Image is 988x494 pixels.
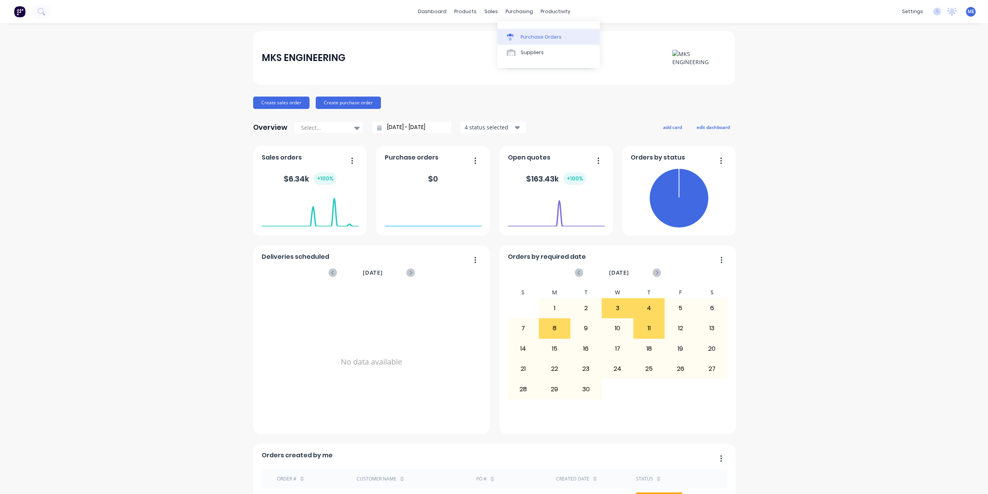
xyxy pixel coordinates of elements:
div: + 100 % [563,172,586,185]
div: T [633,287,665,298]
div: 11 [634,319,665,338]
img: Factory [14,6,25,17]
div: No data available [262,287,482,437]
div: 22 [539,359,570,379]
div: 9 [571,319,602,338]
div: 5 [665,299,696,318]
div: $ 6.34k [284,172,337,185]
div: Customer Name [357,475,396,482]
div: MKS ENGINEERING [262,50,345,66]
a: dashboard [414,6,450,17]
div: status [636,475,653,482]
div: 20 [697,339,727,358]
span: Purchase orders [385,153,438,162]
div: Order # [277,475,296,482]
button: edit dashboard [692,122,735,132]
span: ME [968,8,974,15]
div: products [450,6,480,17]
div: settings [898,6,927,17]
div: 2 [571,299,602,318]
div: 14 [508,339,539,358]
div: Suppliers [521,49,544,56]
div: 13 [697,319,727,338]
button: Create purchase order [316,97,381,109]
span: [DATE] [363,268,383,277]
a: Suppliers [497,45,600,60]
div: M [539,287,570,298]
div: Overview [253,120,288,135]
div: 4 status selected [465,123,513,131]
div: 8 [539,319,570,338]
button: Create sales order [253,97,310,109]
div: $ 0 [428,173,438,185]
div: purchasing [502,6,537,17]
div: 19 [665,339,696,358]
span: Orders by status [631,153,685,162]
div: F [665,287,696,298]
div: 18 [634,339,665,358]
div: 10 [602,319,633,338]
div: PO # [476,475,487,482]
div: 30 [571,379,602,399]
span: Orders created by me [262,451,333,460]
span: Sales orders [262,153,302,162]
div: 28 [508,379,539,399]
div: productivity [537,6,574,17]
a: Purchase Orders [497,29,600,44]
span: [DATE] [609,268,629,277]
button: add card [658,122,687,132]
div: 1 [539,299,570,318]
div: W [602,287,633,298]
div: 27 [697,359,727,379]
img: MKS ENGINEERING [672,50,726,66]
div: sales [480,6,502,17]
div: 29 [539,379,570,399]
button: 4 status selected [460,122,526,133]
div: S [508,287,539,298]
div: 23 [571,359,602,379]
span: Open quotes [508,153,550,162]
div: 21 [508,359,539,379]
div: 24 [602,359,633,379]
div: 26 [665,359,696,379]
div: 4 [634,299,665,318]
div: Created date [556,475,589,482]
div: 12 [665,319,696,338]
div: Purchase Orders [521,34,562,41]
div: + 100 % [314,172,337,185]
div: $ 163.43k [526,172,586,185]
div: T [570,287,602,298]
div: 7 [508,319,539,338]
div: 6 [697,299,727,318]
div: 3 [602,299,633,318]
div: 25 [634,359,665,379]
div: 16 [571,339,602,358]
span: Deliveries scheduled [262,252,329,261]
div: S [696,287,728,298]
div: 17 [602,339,633,358]
div: 15 [539,339,570,358]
